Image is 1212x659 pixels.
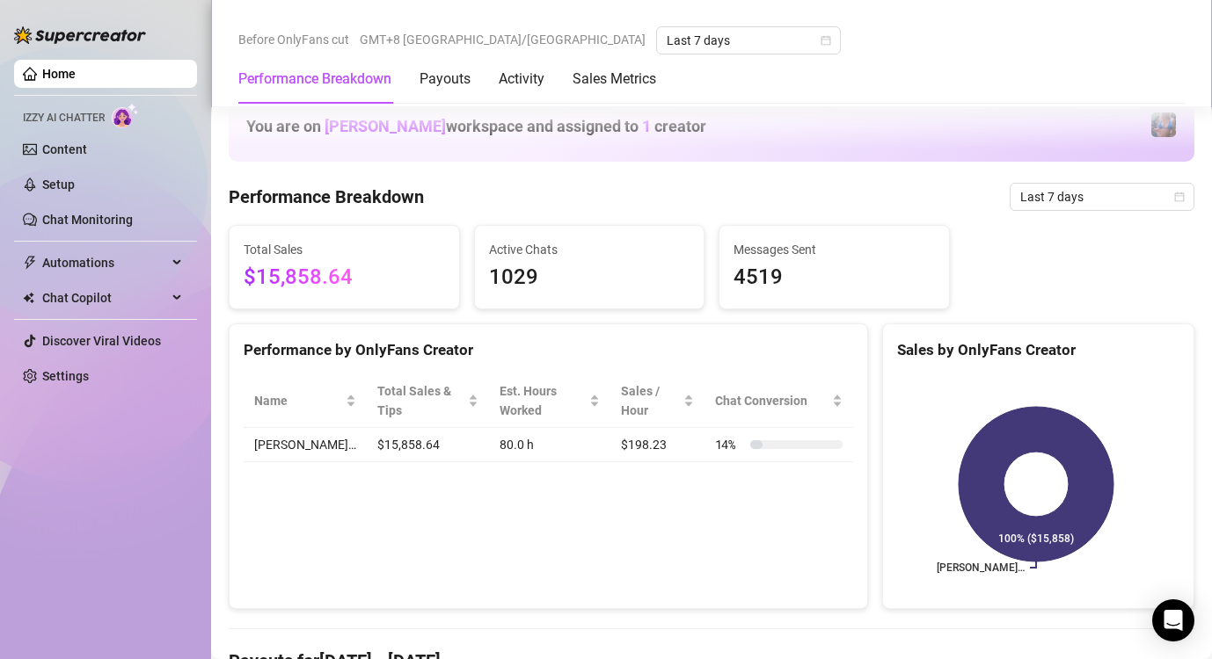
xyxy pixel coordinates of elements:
span: Chat Conversion [715,391,829,410]
div: Est. Hours Worked [500,381,586,420]
th: Chat Conversion [705,374,853,428]
a: Setup [42,177,75,192]
span: thunderbolt [23,256,37,270]
div: Performance Breakdown [238,69,391,90]
a: Settings [42,369,89,383]
th: Sales / Hour [610,374,705,428]
span: Total Sales & Tips [377,381,464,420]
text: [PERSON_NAME]… [937,561,1025,574]
td: [PERSON_NAME]… [244,428,367,462]
span: Sales / Hour [621,381,680,420]
h4: Performance Breakdown [229,185,424,209]
div: Sales Metrics [573,69,656,90]
span: Messages Sent [734,240,935,259]
img: Jaylie [1151,112,1176,137]
a: Discover Viral Videos [42,334,161,348]
div: Activity [499,69,544,90]
h1: You are on workspace and assigned to creator [246,117,706,136]
span: Name [254,391,342,410]
span: 1 [642,117,651,135]
th: Name [244,374,367,428]
div: Open Intercom Messenger [1152,599,1194,641]
span: 14 % [715,435,743,454]
span: Izzy AI Chatter [23,110,105,127]
span: Last 7 days [1020,184,1184,210]
td: $15,858.64 [367,428,489,462]
td: $198.23 [610,428,705,462]
span: Total Sales [244,240,445,259]
a: Chat Monitoring [42,213,133,227]
th: Total Sales & Tips [367,374,489,428]
img: Chat Copilot [23,292,34,304]
a: Home [42,67,76,81]
div: Payouts [420,69,471,90]
span: GMT+8 [GEOGRAPHIC_DATA]/[GEOGRAPHIC_DATA] [360,26,646,53]
span: Chat Copilot [42,284,167,312]
span: [PERSON_NAME] [325,117,446,135]
td: 80.0 h [489,428,610,462]
span: Active Chats [489,240,690,259]
span: 1029 [489,261,690,294]
span: calendar [821,35,831,46]
span: calendar [1174,192,1185,202]
span: $15,858.64 [244,261,445,294]
div: Performance by OnlyFans Creator [244,338,853,362]
span: Last 7 days [667,27,830,54]
span: Automations [42,249,167,277]
img: AI Chatter [112,103,139,128]
span: Before OnlyFans cut [238,26,349,53]
span: 4519 [734,261,935,294]
a: Content [42,142,87,156]
div: Sales by OnlyFans Creator [897,338,1179,362]
img: logo-BBDzfeDw.svg [14,26,146,44]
